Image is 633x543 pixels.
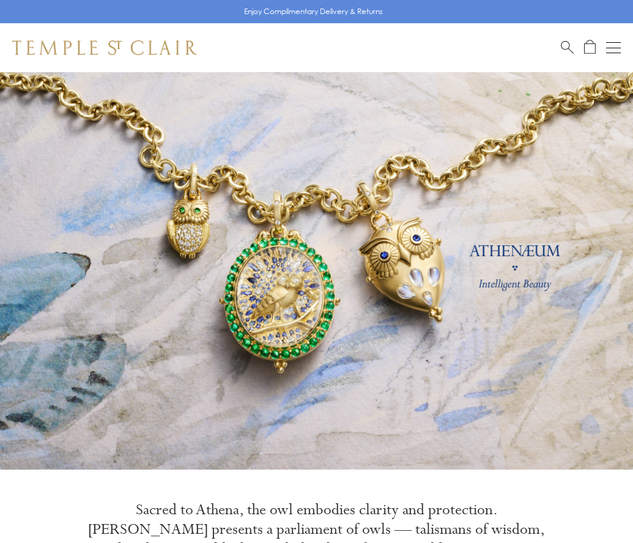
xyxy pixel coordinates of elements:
button: Open navigation [606,40,621,55]
a: Open Shopping Bag [584,40,596,55]
img: Temple St. Clair [12,40,197,55]
a: Search [561,40,574,55]
p: Enjoy Complimentary Delivery & Returns [244,6,383,18]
